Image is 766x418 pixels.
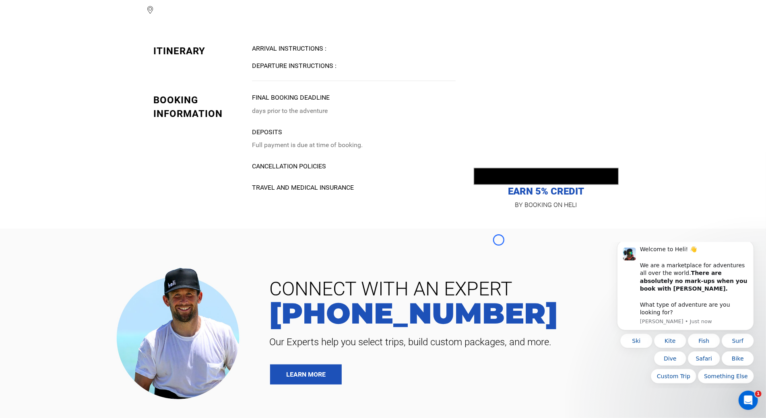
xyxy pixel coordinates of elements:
[49,109,81,123] button: Quick reply: Dive
[46,127,91,141] button: Quick reply: Custom Trip
[739,391,758,410] iframe: Intercom live chat
[12,91,149,141] div: Quick reply options
[49,91,81,106] button: Quick reply: Kite
[252,44,455,53] div: Arrival Instructions :
[474,174,619,211] a: EARN 5% CREDIT BY BOOKING ON HELI
[110,261,251,403] img: contact our team
[93,127,149,141] button: Quick reply: Something Else
[35,3,143,74] div: Message content
[35,27,142,49] b: There are absolutely no mark-ups when you book with [PERSON_NAME].
[252,162,326,170] strong: Cancellation Policies
[252,107,455,116] p: days prior to the adventure
[83,91,115,106] button: Quick reply: Fish
[252,141,455,150] p: Full payment is due at time of booking.
[252,128,282,136] strong: Deposits
[83,109,115,123] button: Quick reply: Safari
[252,94,330,101] strong: Final booking deadline
[154,44,246,58] div: Itinerary
[35,3,143,74] div: Welcome to Heli! 👋 We are a marketplace for adventures all over the world. What type of adventure...
[270,365,342,385] a: LEARN MORE
[35,76,143,83] p: Message from Carl, sent Just now
[117,91,149,106] button: Quick reply: Surf
[474,174,619,198] p: EARN 5% CREDIT
[263,336,754,348] span: Our Experts help you select trips, build custom packages, and more.
[263,279,754,299] span: CONNECT WITH AN EXPERT
[18,5,31,18] img: Profile image for Carl
[252,184,354,191] strong: TRAVEL AND MEDICAL INSURANCE
[755,391,762,397] span: 1
[15,91,47,106] button: Quick reply: Ski
[263,299,754,328] a: [PHONE_NUMBER]
[605,242,766,388] iframe: Intercom notifications message
[154,93,246,121] div: BOOKING INFORMATION
[252,61,455,71] div: Departure Instructions :
[117,109,149,123] button: Quick reply: Bike
[474,199,619,211] p: BY BOOKING ON HELI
